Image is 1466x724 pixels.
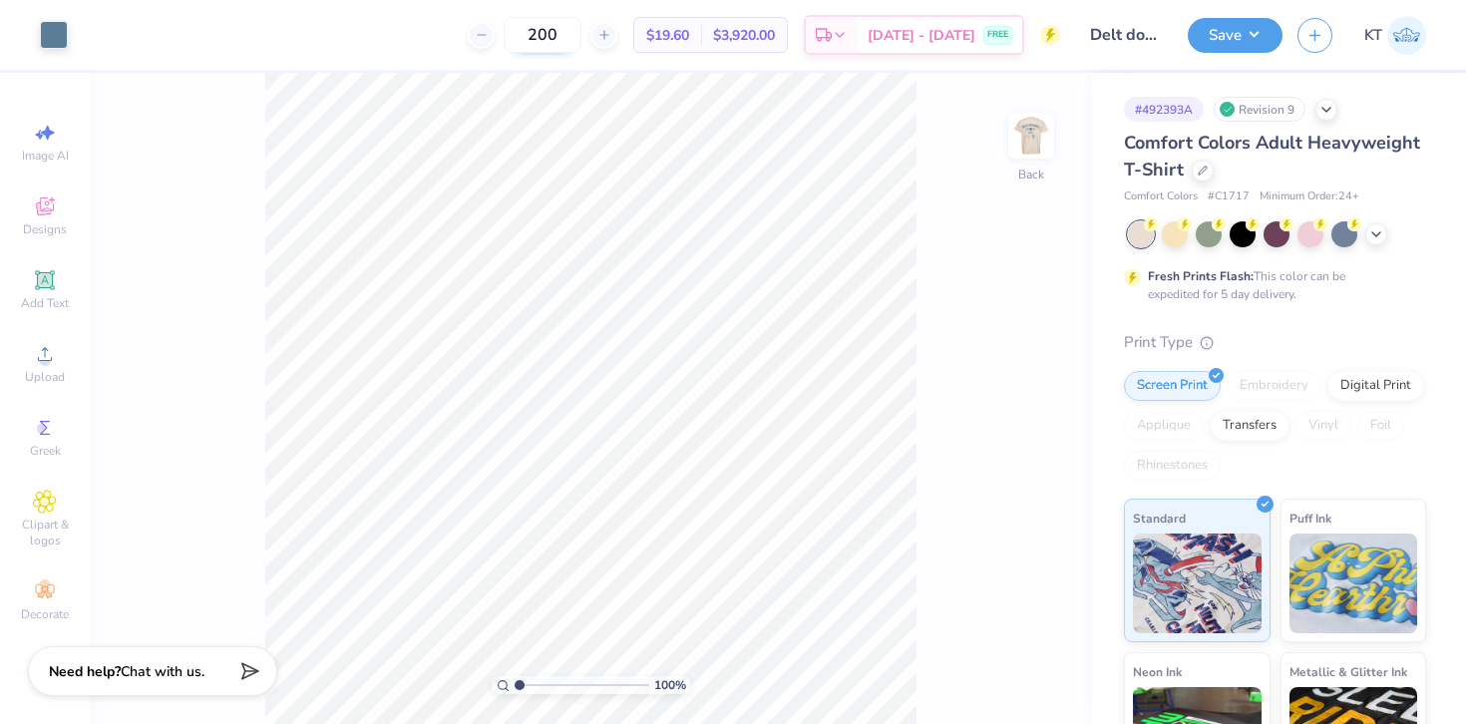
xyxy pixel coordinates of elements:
span: Comfort Colors Adult Heavyweight T-Shirt [1124,131,1420,181]
a: KT [1364,16,1426,55]
span: $19.60 [646,25,689,46]
span: Neon Ink [1133,661,1182,682]
button: Save [1188,18,1283,53]
span: Puff Ink [1289,508,1331,529]
span: Chat with us. [121,662,204,681]
div: Rhinestones [1124,451,1221,481]
div: Applique [1124,411,1204,441]
div: This color can be expedited for 5 day delivery. [1148,267,1393,303]
span: FREE [987,28,1008,42]
span: Decorate [21,606,69,622]
img: Kaya Tong [1387,16,1426,55]
div: # 492393A [1124,97,1204,122]
div: Digital Print [1327,371,1424,401]
span: $3,920.00 [713,25,775,46]
strong: Fresh Prints Flash: [1148,268,1254,284]
div: Vinyl [1295,411,1351,441]
input: Untitled Design [1075,15,1173,55]
div: Embroidery [1227,371,1321,401]
span: KT [1364,24,1382,47]
span: Greek [30,443,61,459]
span: Clipart & logos [10,517,80,548]
span: Upload [25,369,65,385]
div: Back [1018,166,1044,183]
span: Metallic & Glitter Ink [1289,661,1407,682]
span: 100 % [654,676,686,694]
span: Designs [23,221,67,237]
span: [DATE] - [DATE] [868,25,975,46]
img: Puff Ink [1289,534,1418,633]
div: Foil [1357,411,1404,441]
span: # C1717 [1208,188,1250,205]
div: Transfers [1210,411,1289,441]
span: Standard [1133,508,1186,529]
span: Image AI [22,148,69,164]
span: Minimum Order: 24 + [1260,188,1359,205]
div: Revision 9 [1214,97,1305,122]
span: Comfort Colors [1124,188,1198,205]
img: Standard [1133,534,1262,633]
img: Back [1011,116,1051,156]
div: Screen Print [1124,371,1221,401]
strong: Need help? [49,662,121,681]
span: Add Text [21,295,69,311]
div: Print Type [1124,331,1426,354]
input: – – [504,17,581,53]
